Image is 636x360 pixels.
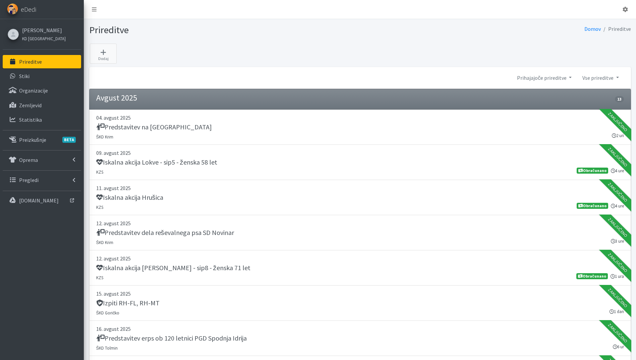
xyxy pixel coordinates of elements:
a: 16. avgust 2025 Predstavitev erps ob 120 letnici PGD Spodnja Idrija ŠKD Tolmin 6 ur Zaključeno [89,321,631,356]
a: KD [GEOGRAPHIC_DATA] [22,34,66,42]
p: Stiki [19,73,30,79]
small: KD [GEOGRAPHIC_DATA] [22,36,66,41]
p: 12. avgust 2025 [96,254,624,262]
p: 04. avgust 2025 [96,114,624,122]
a: 11. avgust 2025 Iskalna akcija Hrušica KZS 4 ure Obračunano Zaključeno [89,180,631,215]
small: KZS [96,169,103,175]
h5: Iskalna akcija [PERSON_NAME] - sip8 - ženska 71 let [96,264,250,272]
a: 15. avgust 2025 Izpiti RH-FL, RH-MT ŠKD Goričko 1 dan Zaključeno [89,286,631,321]
a: Domov [584,25,601,32]
a: Oprema [3,153,81,167]
a: Stiki [3,69,81,83]
img: eDedi [7,3,18,14]
small: ŠKD Goričko [96,310,120,315]
p: 15. avgust 2025 [96,290,624,298]
p: 09. avgust 2025 [96,149,624,157]
a: Zemljevid [3,99,81,112]
span: 13 [615,96,624,102]
p: [DOMAIN_NAME] [19,197,59,204]
small: ŠKD Tolmin [96,345,118,351]
a: 12. avgust 2025 Iskalna akcija [PERSON_NAME] - sip8 - ženska 71 let KZS 1 ura Obračunano Zaključeno [89,250,631,286]
h5: Predstavitev na [GEOGRAPHIC_DATA] [96,123,212,131]
h5: Izpiti RH-FL, RH-MT [96,299,160,307]
small: ŠKD Krim [96,134,114,139]
a: Vse prireditve [577,71,624,84]
a: Organizacije [3,84,81,97]
p: Prireditve [19,58,42,65]
a: Prihajajoče prireditve [512,71,577,84]
span: Obračunano [577,168,608,174]
p: 11. avgust 2025 [96,184,624,192]
a: 09. avgust 2025 Iskalna akcija Lokve - sip5 - ženska 58 let KZS 4 ure Obračunano Zaključeno [89,145,631,180]
a: PreizkušnjeBETA [3,133,81,146]
li: Prireditve [601,24,631,34]
p: Organizacije [19,87,48,94]
small: KZS [96,275,103,280]
h1: Prireditve [89,24,358,36]
h5: Iskalna akcija Hrušica [96,193,163,201]
a: Statistika [3,113,81,126]
span: BETA [62,137,76,143]
p: Oprema [19,157,38,163]
span: eDedi [21,4,36,14]
a: [PERSON_NAME] [22,26,66,34]
a: Prireditve [3,55,81,68]
span: Obračunano [576,273,608,279]
p: 16. avgust 2025 [96,325,624,333]
h5: Predstavitev erps ob 120 letnici PGD Spodnja Idrija [96,334,247,342]
h5: Iskalna akcija Lokve - sip5 - ženska 58 let [96,158,217,166]
a: Pregledi [3,173,81,187]
a: Dodaj [90,44,117,64]
a: [DOMAIN_NAME] [3,194,81,207]
a: 12. avgust 2025 Predstavitev dela reševalnega psa SD Novinar ŠKD Krim 3 ure Zaključeno [89,215,631,250]
small: KZS [96,204,103,210]
span: Obračunano [577,203,608,209]
small: ŠKD Krim [96,240,114,245]
h4: Avgust 2025 [96,93,137,103]
h5: Predstavitev dela reševalnega psa SD Novinar [96,229,234,237]
p: Statistika [19,116,42,123]
p: 12. avgust 2025 [96,219,624,227]
p: Pregledi [19,177,39,183]
p: Preizkušnje [19,136,46,143]
a: 04. avgust 2025 Predstavitev na [GEOGRAPHIC_DATA] ŠKD Krim 2 uri Zaključeno [89,110,631,145]
p: Zemljevid [19,102,42,109]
